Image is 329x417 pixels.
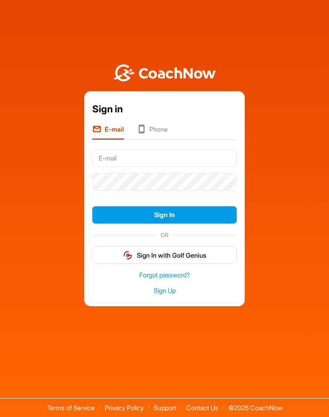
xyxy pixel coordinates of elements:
span: © 2025 CoachNow [224,399,286,411]
button: Sign In [92,206,237,224]
a: Support [154,404,176,412]
button: Sign In with Golf Genius [92,246,237,264]
li: Phone [137,124,168,140]
span: OR [156,231,173,239]
li: E-mail [92,124,124,140]
a: Forgot password? [92,271,237,280]
a: Terms of Service [47,404,95,412]
a: Contact Us [186,404,218,412]
a: Sign Up [92,286,237,295]
img: BwLJSsUCoWCh5upNqxVrqldRgqLPVwmV24tXu5FoVAoFEpwwqQ3VIfuoInZCoVCoTD4vwADAC3ZFMkVEQFDAAAAAElFTkSuQmCC [112,64,217,81]
img: gg_logo [123,250,133,260]
a: Privacy Policy [105,404,144,412]
div: Sign in [92,102,237,116]
input: E-mail [92,149,237,167]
